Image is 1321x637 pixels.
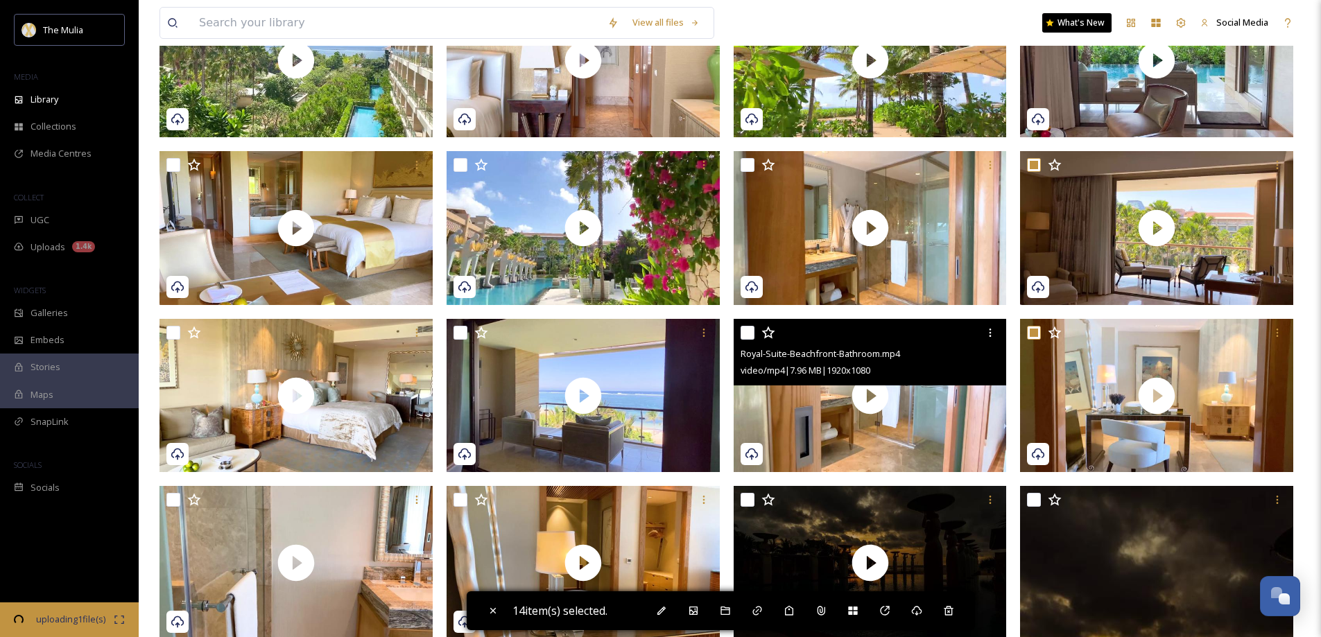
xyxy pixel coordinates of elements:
[31,306,68,320] span: Galleries
[734,319,1007,473] img: thumbnail
[159,319,433,473] img: thumbnail
[14,71,38,82] span: MEDIA
[22,23,36,37] img: mulia_logo.png
[1020,319,1293,473] img: thumbnail
[1260,576,1300,616] button: Open Chat
[31,360,60,374] span: Stories
[1216,16,1268,28] span: Social Media
[512,603,607,618] span: 14 item(s) selected.
[734,151,1007,305] img: thumbnail
[31,481,60,494] span: Socials
[741,347,900,360] span: Royal-Suite-Beachfront-Bathroom.mp4
[14,192,44,202] span: COLLECT
[31,147,92,160] span: Media Centres
[31,241,65,254] span: Uploads
[31,333,64,347] span: Embeds
[447,151,720,305] img: thumbnail
[31,388,53,401] span: Maps
[31,213,49,227] span: UGC
[14,285,46,295] span: WIDGETS
[31,415,69,428] span: SnapLink
[1020,151,1293,305] img: thumbnail
[192,8,601,38] input: Search your library
[43,24,83,36] span: The Mulia
[159,151,433,305] img: thumbnail
[72,241,95,252] div: 1.4k
[31,93,58,106] span: Library
[27,613,114,626] span: uploading 1 file(s)
[1193,9,1275,36] a: Social Media
[625,9,707,36] a: View all files
[1042,13,1112,33] a: What's New
[14,460,42,470] span: SOCIALS
[447,319,720,473] img: thumbnail
[741,364,870,376] span: video/mp4 | 7.96 MB | 1920 x 1080
[31,120,76,133] span: Collections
